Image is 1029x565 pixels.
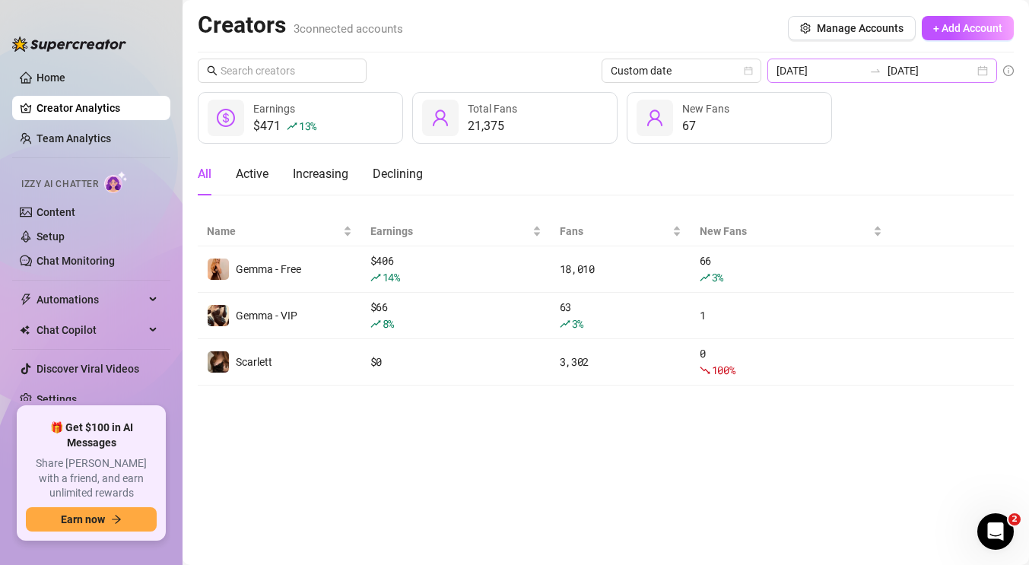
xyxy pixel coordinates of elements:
img: Chat Copilot [20,325,30,335]
span: 2 [1008,513,1021,525]
a: Team Analytics [37,132,111,144]
span: thunderbolt [20,294,32,306]
button: + Add Account [922,16,1014,40]
a: Setup [37,230,65,243]
a: Chat Monitoring [37,255,115,267]
div: Active [236,165,268,183]
a: Home [37,71,65,84]
span: Fans [560,223,669,240]
div: 66 [700,252,882,286]
span: Izzy AI Chatter [21,177,98,192]
span: Custom date [611,59,752,82]
span: Manage Accounts [817,22,904,34]
span: Gemma - VIP [236,309,297,322]
img: Gemma - VIP [208,305,229,326]
span: Scarlett [236,356,272,368]
div: $ 66 [370,299,541,332]
span: 100 % [712,363,735,377]
span: 13 % [299,119,316,133]
span: New Fans [682,103,729,115]
div: 18,010 [560,261,681,278]
iframe: Intercom live chat [977,513,1014,550]
span: rise [700,272,710,283]
img: AI Chatter [104,171,128,193]
a: Creator Analytics [37,96,158,120]
div: 1 [700,307,882,324]
span: Name [207,223,340,240]
a: Content [37,206,75,218]
img: Gemma - Free [208,259,229,280]
span: Total Fans [468,103,517,115]
span: info-circle [1003,65,1014,76]
span: 14 % [383,270,400,284]
h2: Creators [198,11,403,40]
div: 0 [700,345,882,379]
span: Share [PERSON_NAME] with a friend, and earn unlimited rewards [26,456,157,501]
span: 3 connected accounts [294,22,403,36]
button: Manage Accounts [788,16,916,40]
span: 8 % [383,316,394,331]
span: New Fans [700,223,870,240]
th: Earnings [361,217,551,246]
span: 🎁 Get $100 in AI Messages [26,421,157,450]
th: New Fans [691,217,891,246]
span: calendar [744,66,753,75]
span: search [207,65,218,76]
span: Earnings [370,223,529,240]
a: Discover Viral Videos [37,363,139,375]
span: dollar-circle [217,109,235,127]
span: rise [370,272,381,283]
span: Automations [37,287,145,312]
div: $471 [253,117,316,135]
span: to [869,65,881,77]
div: $ 406 [370,252,541,286]
span: fall [700,365,710,376]
div: 63 [560,299,681,332]
span: Earnings [253,103,295,115]
div: 3,302 [560,354,681,370]
div: 67 [682,117,729,135]
button: Earn nowarrow-right [26,507,157,532]
span: swap-right [869,65,881,77]
span: setting [800,23,811,33]
span: user [646,109,664,127]
div: 21,375 [468,117,517,135]
span: Chat Copilot [37,318,145,342]
input: Search creators [221,62,345,79]
span: 3 % [572,316,583,331]
span: user [431,109,449,127]
img: Scarlett [208,351,229,373]
img: logo-BBDzfeDw.svg [12,37,126,52]
th: Fans [551,217,691,246]
a: Settings [37,393,77,405]
span: 3 % [712,270,723,284]
span: Earn now [61,513,105,525]
input: Start date [777,62,863,79]
input: End date [888,62,974,79]
span: rise [287,121,297,132]
th: Name [198,217,361,246]
span: Gemma - Free [236,263,301,275]
span: rise [370,319,381,329]
div: All [198,165,211,183]
div: Increasing [293,165,348,183]
span: rise [560,319,570,329]
span: arrow-right [111,514,122,525]
div: $ 0 [370,354,541,370]
div: Declining [373,165,423,183]
span: + Add Account [933,22,1002,34]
